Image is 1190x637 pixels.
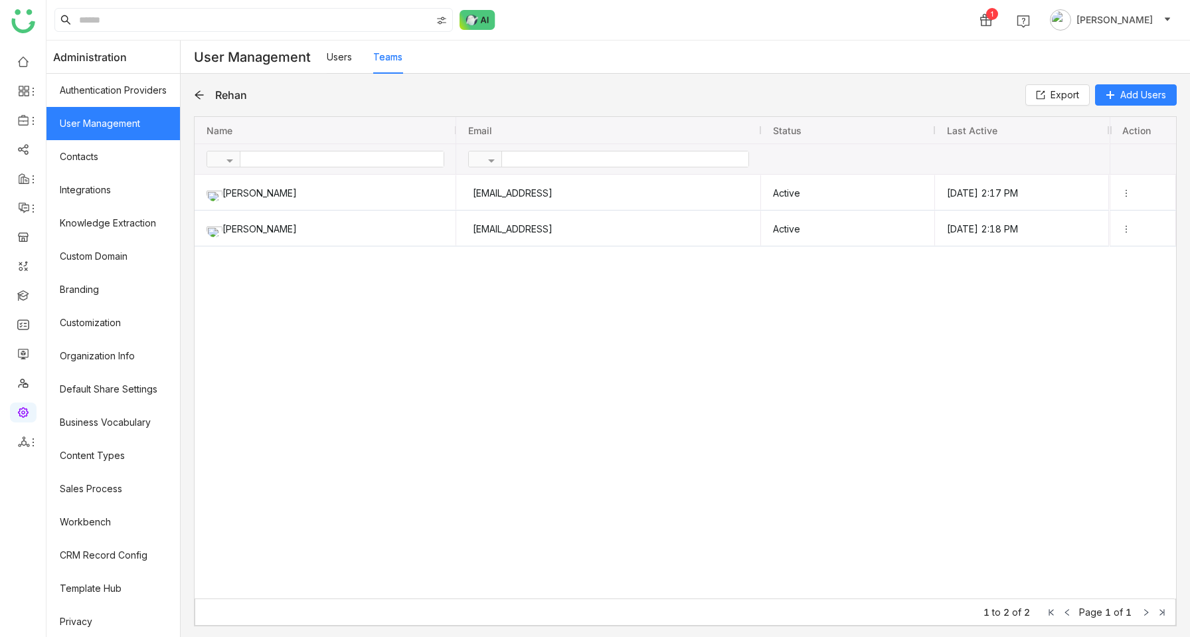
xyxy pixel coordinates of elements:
[207,211,444,246] div: [PERSON_NAME]
[46,74,180,107] a: Authentication Providers
[207,185,222,201] img: 6863dcbed698cb42e2827ea2
[460,10,495,30] img: ask-buddy-normal.svg
[1012,606,1021,618] span: of
[46,306,180,339] a: Customization
[773,175,923,211] gtmb-cell-renderer: Active
[46,207,180,240] a: Knowledge Extraction
[46,173,180,207] a: Integrations
[46,107,180,140] a: User Management
[46,406,180,439] a: Business Vocabulary
[1025,84,1090,106] button: Export
[456,211,1109,246] div: Press SPACE to select this row.
[1110,211,1176,246] div: Press SPACE to select this row.
[207,175,444,211] div: [PERSON_NAME]
[195,211,456,246] div: Press SPACE to select this row.
[11,9,35,33] img: logo
[1017,15,1030,28] img: help.svg
[1105,606,1111,618] span: 1
[1126,606,1132,618] span: 1
[992,606,1001,618] span: to
[46,439,180,472] a: Content Types
[1024,606,1030,618] span: 2
[1051,88,1079,102] span: Export
[983,606,989,618] span: 1
[456,175,1109,211] div: Press SPACE to select this row.
[773,125,802,136] span: Status
[46,572,180,605] a: Template Hub
[468,211,749,246] div: [EMAIL_ADDRESS]
[215,88,247,102] div: Rehan
[327,51,352,62] a: Users
[1110,175,1176,211] div: Press SPACE to select this row.
[195,175,456,211] div: Press SPACE to select this row.
[46,505,180,539] a: Workbench
[947,175,1097,211] gtmb-cell-renderer: [DATE] 2:17 PM
[1079,606,1102,618] span: Page
[1003,606,1009,618] span: 2
[46,240,180,273] a: Custom Domain
[436,15,447,26] img: search-type.svg
[46,273,180,306] a: Branding
[181,41,327,74] div: User Management
[1120,88,1166,102] span: Add Users
[1114,606,1123,618] span: of
[46,339,180,373] a: Organization Info
[773,211,923,246] gtmb-cell-renderer: Active
[986,8,998,20] div: 1
[207,125,232,136] span: Name
[46,140,180,173] a: Contacts
[947,211,1097,246] gtmb-cell-renderer: [DATE] 2:18 PM
[46,373,180,406] a: Default Share Settings
[468,125,492,136] span: Email
[1122,125,1151,136] span: Action
[207,221,222,237] img: 684a9aedde261c4b36a3ced9
[46,539,180,572] a: CRM Record Config
[373,51,402,62] a: Teams
[46,472,180,505] a: Sales Process
[1050,9,1071,31] img: avatar
[947,125,997,136] span: Last active
[1095,84,1177,106] button: Add Users
[468,175,749,211] div: [EMAIL_ADDRESS]
[53,41,127,74] span: Administration
[1047,9,1174,31] button: [PERSON_NAME]
[1076,13,1153,27] span: [PERSON_NAME]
